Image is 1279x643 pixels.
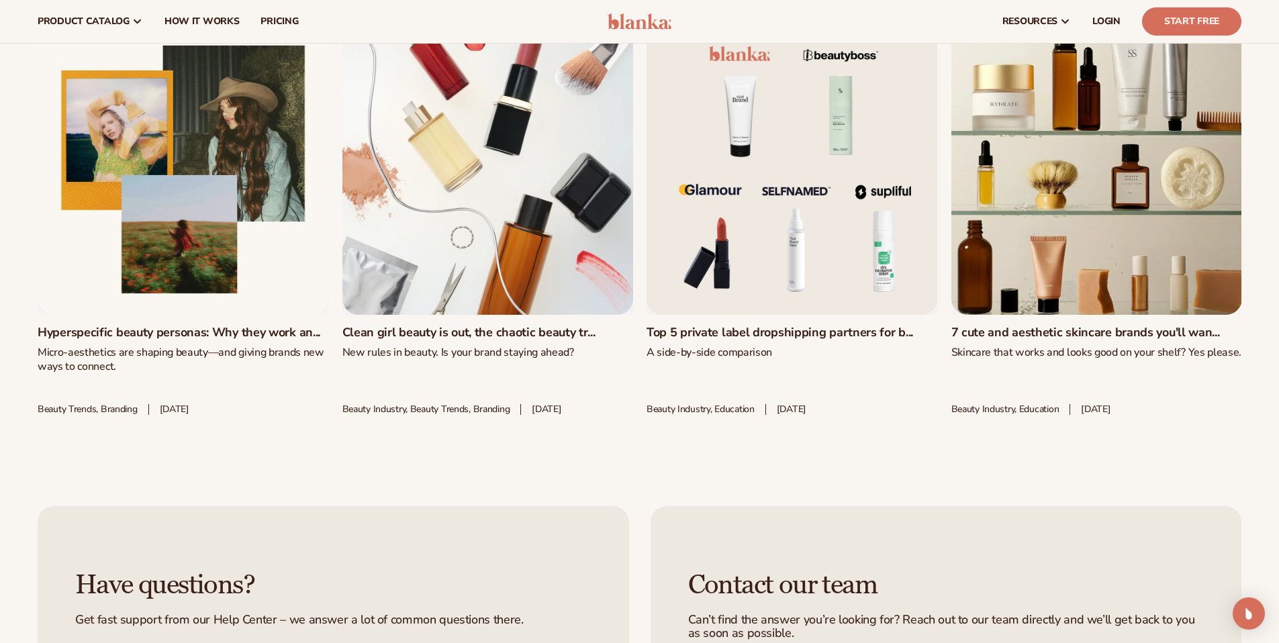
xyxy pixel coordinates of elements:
h3: Contact our team [688,571,1204,600]
p: Get fast support from our Help Center – we answer a lot of common questions there. [75,613,591,627]
img: logo [608,13,671,30]
a: Clean girl beauty is out, the chaotic beauty tr... [342,326,633,340]
h3: Have questions? [75,571,591,600]
span: product catalog [38,16,130,27]
span: How It Works [164,16,240,27]
span: resources [1002,16,1057,27]
div: 1 / 50 [38,24,328,415]
a: Top 5 private label dropshipping partners for b... [647,326,937,340]
span: pricing [260,16,298,27]
div: 4 / 50 [951,24,1242,415]
a: 7 cute and aesthetic skincare brands you'll wan... [951,326,1242,340]
span: LOGIN [1092,16,1121,27]
p: Can’t find the answer you’re looking for? Reach out to our team directly and we’ll get back to yo... [688,613,1204,640]
a: Start Free [1142,7,1241,36]
div: 3 / 50 [647,24,937,415]
div: Open Intercom Messenger [1233,597,1265,630]
div: 2 / 50 [342,24,633,415]
a: Hyperspecific beauty personas: Why they work an... [38,326,328,340]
